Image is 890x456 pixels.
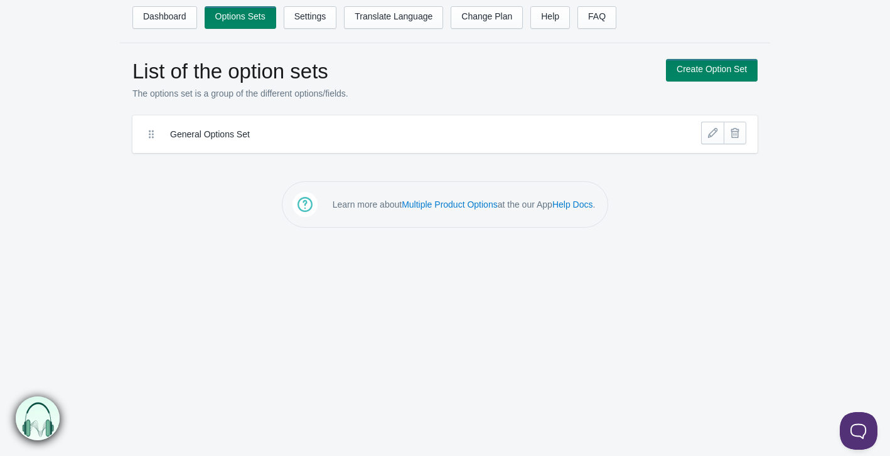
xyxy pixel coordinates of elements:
a: Multiple Product Options [402,199,498,209]
a: FAQ [577,6,616,29]
iframe: Toggle Customer Support [840,412,877,450]
a: Change Plan [451,6,523,29]
a: Help [530,6,570,29]
p: The options set is a group of the different options/fields. [132,87,653,100]
a: Dashboard [132,6,197,29]
a: Create Option Set [666,59,758,82]
a: Settings [284,6,337,29]
label: General Options Set [170,128,628,141]
img: bxm.png [14,396,58,441]
p: Learn more about at the our App . [333,198,596,211]
h1: List of the option sets [132,59,653,84]
a: Translate Language [344,6,443,29]
a: Help Docs [552,199,593,209]
a: Options Sets [205,6,276,29]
